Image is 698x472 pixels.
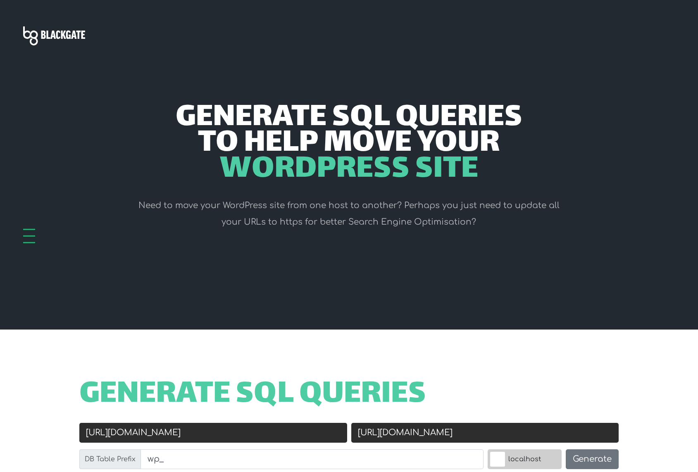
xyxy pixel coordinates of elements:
[141,449,484,469] input: wp_
[566,449,619,469] button: Generate
[198,131,500,157] span: to help move your
[134,197,564,230] p: Need to move your WordPress site from one host to another? Perhaps you just need to update all yo...
[23,26,85,45] img: Blackgate
[351,423,619,443] input: New URL
[176,106,522,131] span: Generate SQL Queries
[79,382,426,408] span: Generate SQL Queries
[79,449,141,469] label: DB Table Prefix
[488,449,562,469] label: localhost
[219,157,478,183] span: WordPress Site
[79,423,347,443] input: Old URL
